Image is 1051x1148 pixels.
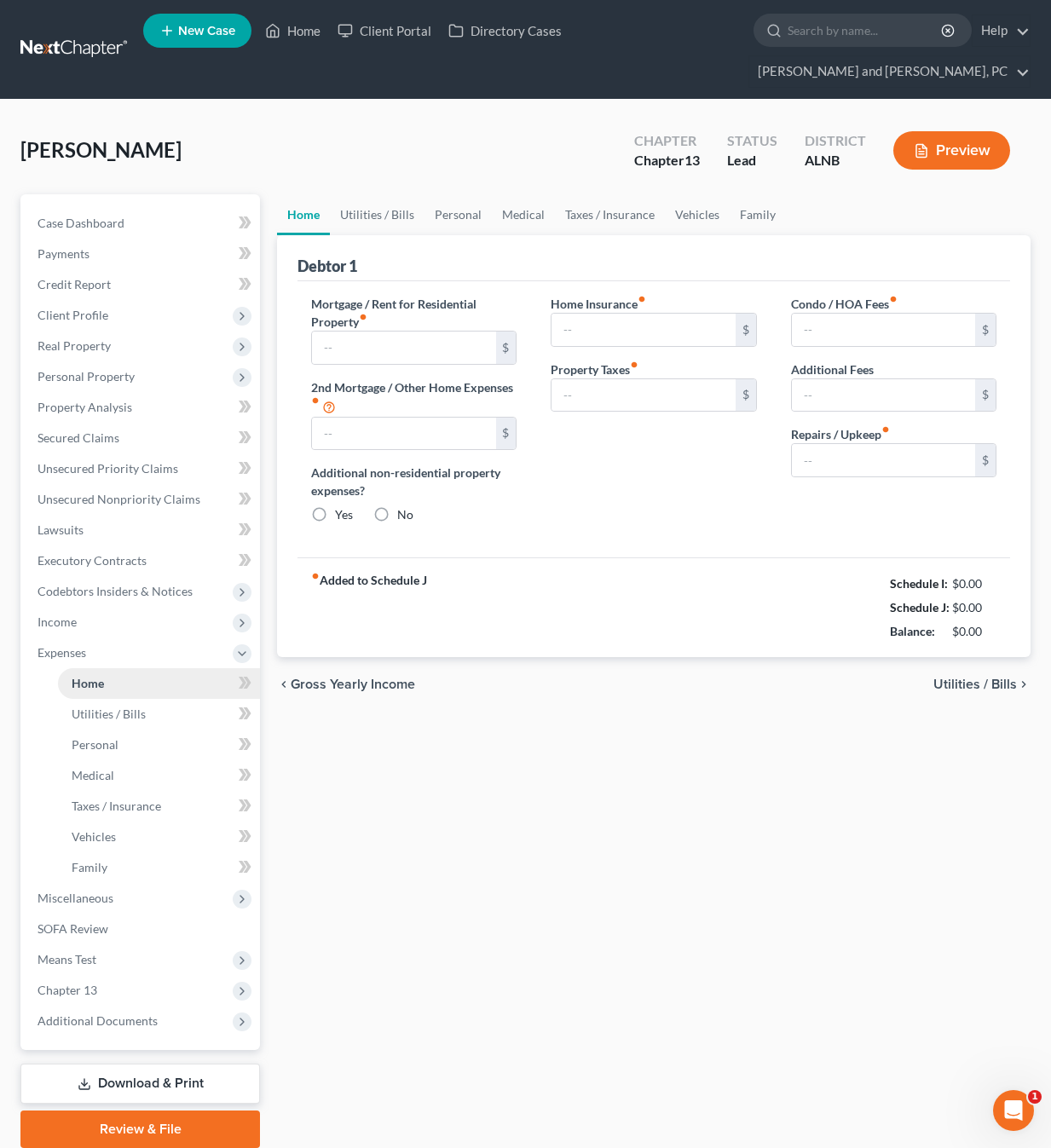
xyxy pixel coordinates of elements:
[634,151,700,170] div: Chapter
[24,423,260,453] a: Secured Claims
[551,361,638,378] label: Property Taxes
[311,464,517,499] label: Additional non-residential property expenses?
[791,425,890,443] label: Repairs / Upkeep
[551,314,735,346] input: --
[424,194,492,235] a: Personal
[993,1090,1034,1131] iframe: Intercom live chat
[881,425,890,434] i: fiber_manual_record
[952,623,997,640] div: $0.00
[890,600,950,614] strong: Schedule J:
[58,668,260,699] a: Home
[38,645,86,660] span: Expenses
[890,576,948,591] strong: Schedule I:
[727,131,777,151] div: Status
[38,983,97,997] span: Chapter 13
[792,379,975,412] input: --
[973,15,1030,46] a: Help
[551,295,646,313] label: Home Insurance
[58,699,260,730] a: Utilities / Bills
[975,444,996,476] div: $
[952,575,997,592] div: $0.00
[38,891,113,905] span: Miscellaneous
[38,430,119,445] span: Secured Claims
[38,492,200,506] span: Unsecured Nonpriority Claims
[311,396,320,405] i: fiber_manual_record
[440,15,570,46] a: Directory Cases
[665,194,730,235] a: Vehicles
[24,269,260,300] a: Credit Report
[551,379,735,412] input: --
[38,461,178,476] span: Unsecured Priority Claims
[38,338,111,353] span: Real Property
[24,239,260,269] a: Payments
[38,400,132,414] span: Property Analysis
[38,246,90,261] span: Payments
[634,131,700,151] div: Chapter
[630,361,638,369] i: fiber_manual_record
[58,822,260,852] a: Vehicles
[329,15,440,46] a: Client Portal
[496,332,517,364] div: $
[72,737,118,752] span: Personal
[359,313,367,321] i: fiber_manual_record
[749,56,1030,87] a: [PERSON_NAME] and [PERSON_NAME], PC
[24,484,260,515] a: Unsecured Nonpriority Claims
[58,730,260,760] a: Personal
[1028,1090,1042,1104] span: 1
[178,25,235,37] span: New Case
[890,624,935,638] strong: Balance:
[792,314,975,346] input: --
[38,614,77,629] span: Income
[24,392,260,423] a: Property Analysis
[684,152,700,168] span: 13
[805,131,866,151] div: District
[727,151,777,170] div: Lead
[277,678,291,691] i: chevron_left
[311,295,517,331] label: Mortgage / Rent for Residential Property
[72,676,104,690] span: Home
[736,379,756,412] div: $
[24,545,260,576] a: Executory Contracts
[38,369,135,384] span: Personal Property
[38,1013,158,1028] span: Additional Documents
[277,678,415,691] button: chevron_left Gross Yearly Income
[736,314,756,346] div: $
[24,208,260,239] a: Case Dashboard
[311,378,517,417] label: 2nd Mortgage / Other Home Expenses
[975,379,996,412] div: $
[555,194,665,235] a: Taxes / Insurance
[788,14,944,46] input: Search by name...
[58,760,260,791] a: Medical
[38,952,96,966] span: Means Test
[1017,678,1031,691] i: chevron_right
[257,15,329,46] a: Home
[496,418,517,450] div: $
[24,453,260,484] a: Unsecured Priority Claims
[933,678,1017,691] span: Utilities / Bills
[311,572,427,643] strong: Added to Schedule J
[20,1111,260,1148] a: Review & File
[730,194,786,235] a: Family
[72,768,114,782] span: Medical
[38,216,124,230] span: Case Dashboard
[330,194,424,235] a: Utilities / Bills
[952,599,997,616] div: $0.00
[20,137,182,162] span: [PERSON_NAME]
[58,791,260,822] a: Taxes / Insurance
[312,418,495,450] input: --
[72,860,107,874] span: Family
[335,506,353,523] label: Yes
[291,678,415,691] span: Gross Yearly Income
[24,515,260,545] a: Lawsuits
[72,799,161,813] span: Taxes / Insurance
[38,522,84,537] span: Lawsuits
[277,194,330,235] a: Home
[20,1064,260,1104] a: Download & Print
[311,572,320,580] i: fiber_manual_record
[638,295,646,303] i: fiber_manual_record
[24,914,260,944] a: SOFA Review
[38,553,147,568] span: Executory Contracts
[312,332,495,364] input: --
[297,256,357,276] div: Debtor 1
[805,151,866,170] div: ALNB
